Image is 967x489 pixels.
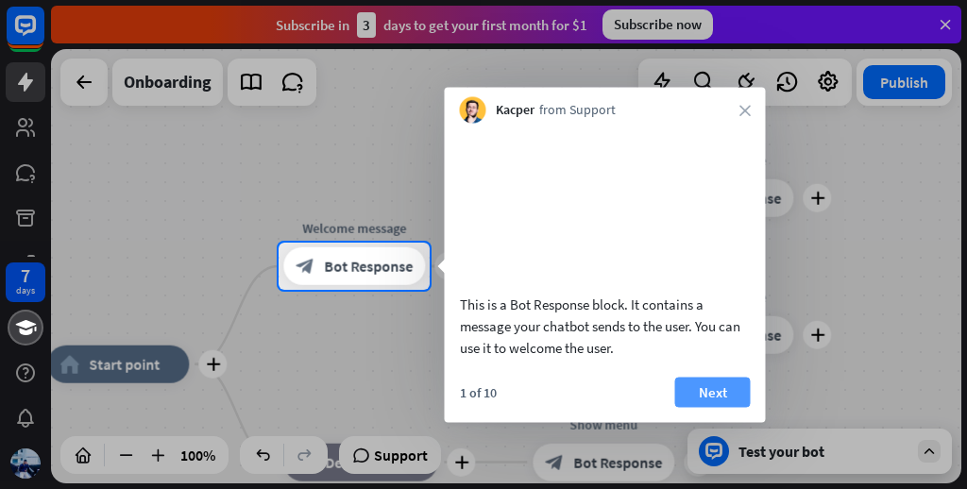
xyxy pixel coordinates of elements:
[15,8,72,64] button: Open LiveChat chat widget
[539,101,616,120] span: from Support
[739,105,751,116] i: close
[675,377,751,407] button: Next
[324,257,413,276] span: Bot Response
[496,101,534,120] span: Kacper
[296,257,314,276] i: block_bot_response
[460,383,497,400] div: 1 of 10
[460,293,751,358] div: This is a Bot Response block. It contains a message your chatbot sends to the user. You can use i...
